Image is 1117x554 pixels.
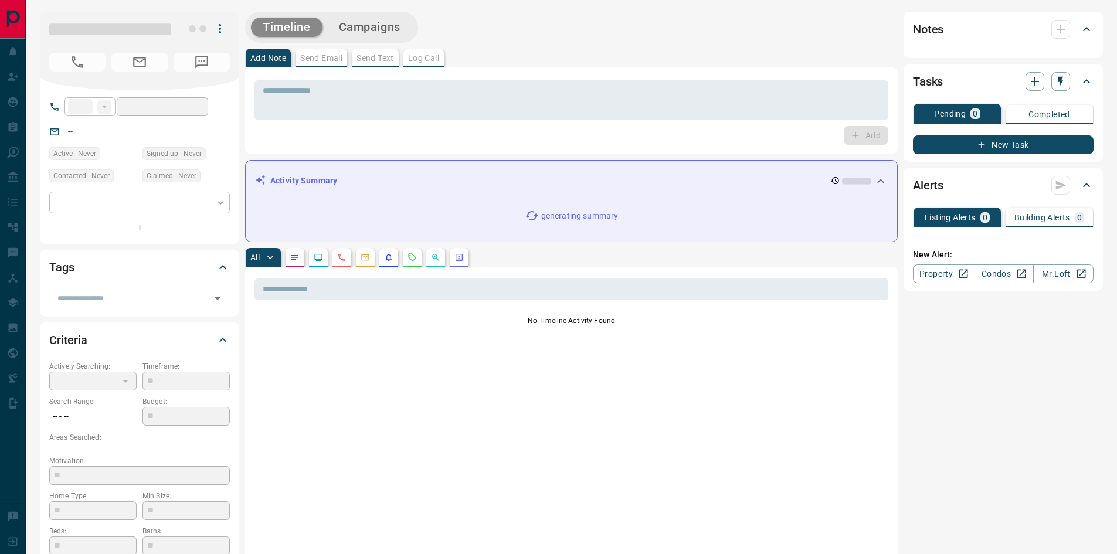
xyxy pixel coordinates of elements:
svg: Agent Actions [454,253,464,262]
p: Budget: [142,396,230,407]
h2: Criteria [49,331,87,349]
p: 0 [973,110,977,118]
svg: Notes [290,253,300,262]
a: Condos [973,264,1033,283]
span: No Number [49,53,106,72]
p: 0 [983,213,987,222]
p: No Timeline Activity Found [254,315,888,326]
p: Beds: [49,526,137,536]
button: Timeline [251,18,322,37]
p: Baths: [142,526,230,536]
p: Motivation: [49,456,230,466]
svg: Opportunities [431,253,440,262]
button: New Task [913,135,1094,154]
svg: Calls [337,253,347,262]
svg: Listing Alerts [384,253,393,262]
span: Signed up - Never [147,148,202,159]
span: Claimed - Never [147,170,196,182]
div: Tags [49,253,230,281]
p: generating summary [541,210,618,222]
h2: Tags [49,258,74,277]
p: Timeframe: [142,361,230,372]
h2: Tasks [913,72,943,91]
div: Activity Summary [255,170,888,192]
svg: Emails [361,253,370,262]
p: Home Type: [49,491,137,501]
p: New Alert: [913,249,1094,261]
p: Building Alerts [1014,213,1070,222]
a: Mr.Loft [1033,264,1094,283]
p: Pending [934,110,966,118]
p: Completed [1028,110,1070,118]
div: Criteria [49,326,230,354]
p: Min Size: [142,491,230,501]
p: Actively Searching: [49,361,137,372]
h2: Notes [913,20,943,39]
p: Add Note [250,54,286,62]
p: Search Range: [49,396,137,407]
a: Property [913,264,973,283]
a: -- [68,127,73,136]
p: All [250,253,260,261]
p: Listing Alerts [925,213,976,222]
p: 0 [1077,213,1082,222]
span: Active - Never [53,148,96,159]
span: Contacted - Never [53,170,110,182]
p: Areas Searched: [49,432,230,443]
div: Alerts [913,171,1094,199]
span: No Email [111,53,168,72]
div: Tasks [913,67,1094,96]
p: Activity Summary [270,175,337,187]
h2: Alerts [913,176,943,195]
svg: Requests [408,253,417,262]
button: Open [209,290,226,307]
svg: Lead Browsing Activity [314,253,323,262]
span: No Number [174,53,230,72]
div: Notes [913,15,1094,43]
button: Campaigns [327,18,412,37]
p: -- - -- [49,407,137,426]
